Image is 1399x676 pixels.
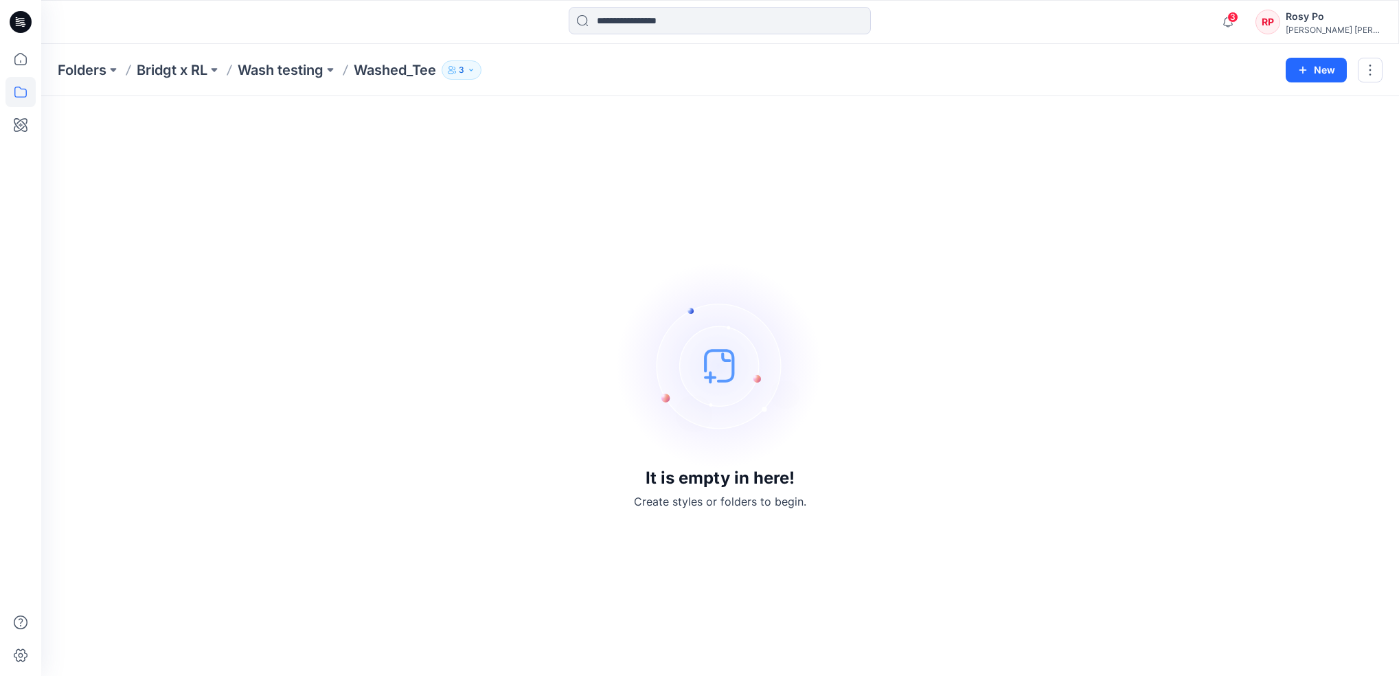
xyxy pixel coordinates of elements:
p: 3 [459,63,464,78]
a: Folders [58,60,106,80]
img: empty-state-image.svg [617,262,823,469]
button: New [1286,58,1347,82]
p: Washed_Tee [354,60,436,80]
div: RP [1255,10,1280,34]
div: [PERSON_NAME] [PERSON_NAME] [1286,25,1382,35]
div: Rosy Po [1286,8,1382,25]
a: Wash testing [238,60,323,80]
button: 3 [442,60,481,80]
a: Bridgt x RL [137,60,207,80]
h3: It is empty in here! [646,469,795,488]
p: Create styles or folders to begin. [634,493,806,510]
span: 3 [1227,12,1238,23]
